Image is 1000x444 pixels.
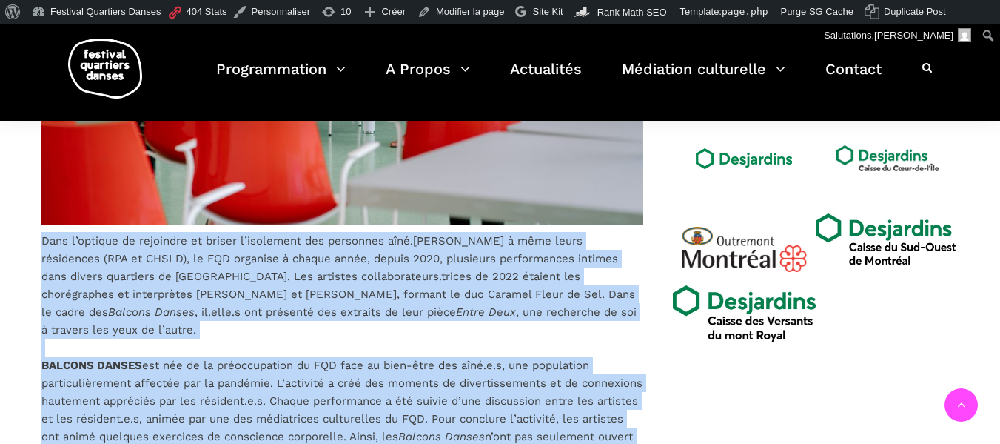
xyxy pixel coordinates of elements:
[510,56,582,100] a: Actualités
[832,102,943,213] img: 815-30015 copie
[41,234,635,319] span: Dans l’optique de rejoindre et briser l’isolement des personnes aîné.[PERSON_NAME] à même leurs r...
[41,359,642,443] span: est née de la préoccupation du FQD face au bien-être des aîné.e.s, une population particulièremen...
[386,56,470,100] a: A Propos
[825,56,882,100] a: Contact
[722,6,768,17] span: page.php
[597,7,667,18] span: Rank Math SEO
[68,39,142,99] img: logo-fqd-med
[398,430,485,443] span: Balcons Danses
[688,102,799,213] img: 03
[874,30,953,41] span: [PERSON_NAME]
[108,305,195,319] span: Balcons Danses
[532,6,563,17] span: Site Kit
[622,56,785,100] a: Médiation culturelle
[216,56,346,100] a: Programmation
[819,24,977,47] a: Salutations,
[456,305,516,319] span: Entre Deux
[41,359,142,372] b: BALCONS DANSES
[195,305,456,319] span: , il.elle.s ont présenté des extraits de leur pièce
